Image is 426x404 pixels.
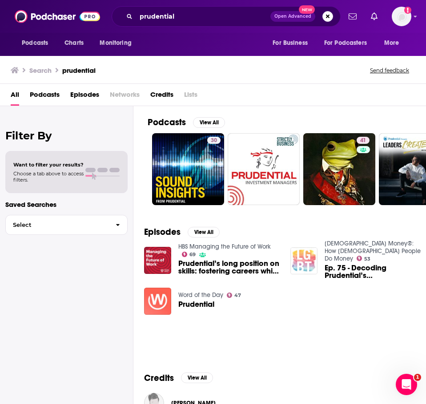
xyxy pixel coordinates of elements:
h2: Filter By [5,129,128,142]
a: Episodes [70,87,99,106]
h3: prudential [62,66,96,75]
a: 30 [207,137,221,144]
iframe: Intercom live chat [396,374,417,395]
span: Podcasts [22,37,48,49]
a: 47 [227,293,241,298]
span: Select [6,222,109,228]
span: Choose a tab above to access filters. [13,170,84,183]
a: Charts [59,35,89,51]
span: 69 [189,253,196,257]
span: Ep. 75 - Decoding Prudential’s [DEMOGRAPHIC_DATA] Financial Experience Survey [325,264,426,279]
a: All [11,87,19,106]
span: 53 [364,257,370,261]
button: open menu [378,35,410,51]
span: For Podcasters [324,37,367,49]
a: Ep. 75 - Decoding Prudential’s LGBT Financial Experience Survey [325,264,426,279]
button: open menu [93,35,143,51]
span: Lists [184,87,197,106]
img: Ep. 75 - Decoding Prudential’s LGBT Financial Experience Survey [290,247,317,274]
a: Podcasts [30,87,60,106]
a: Credits [150,87,173,106]
span: For Business [273,37,308,49]
img: Podchaser - Follow, Share and Rate Podcasts [15,8,100,25]
a: 69 [182,252,196,257]
button: Show profile menu [392,7,411,26]
button: View All [193,117,225,128]
a: 53 [357,256,371,261]
span: More [384,37,399,49]
span: 47 [234,293,241,297]
a: Queer Money®: How Gay People Do Money [325,240,421,262]
a: HBS Managing the Future of Work [178,243,271,250]
h2: Podcasts [148,117,186,128]
a: Show notifications dropdown [367,9,381,24]
a: PodcastsView All [148,117,225,128]
button: open menu [266,35,319,51]
svg: Email not verified [404,7,411,14]
span: Monitoring [100,37,131,49]
h2: Episodes [144,226,181,238]
input: Search podcasts, credits, & more... [136,9,270,24]
img: Prudential’s long position on skills: fostering careers while embracing automation [144,247,171,274]
span: New [299,5,315,14]
a: Word of the Day [178,291,223,299]
button: Send feedback [367,67,412,74]
h3: Search [29,66,52,75]
div: Search podcasts, credits, & more... [112,6,341,27]
img: User Profile [392,7,411,26]
button: View All [181,372,213,383]
button: View All [188,227,220,238]
a: EpisodesView All [144,226,220,238]
p: Saved Searches [5,200,128,209]
span: Charts [64,37,84,49]
a: Prudential [178,301,214,308]
span: Open Advanced [274,14,311,19]
img: Prudential [144,288,171,315]
a: 41 [357,137,370,144]
span: 1 [414,374,421,381]
span: Networks [110,87,140,106]
span: Want to filter your results? [13,162,84,168]
button: open menu [16,35,60,51]
button: Select [5,215,128,235]
button: Open AdvancedNew [270,11,315,22]
a: CreditsView All [144,372,213,384]
span: 30 [211,136,217,145]
a: Show notifications dropdown [345,9,360,24]
a: 41 [303,133,375,205]
h2: Credits [144,372,174,384]
span: Logged in as tgilbride [392,7,411,26]
button: open menu [318,35,380,51]
span: 41 [360,136,366,145]
a: Prudential’s long position on skills: fostering careers while embracing automation [178,260,280,275]
a: 30 [152,133,224,205]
